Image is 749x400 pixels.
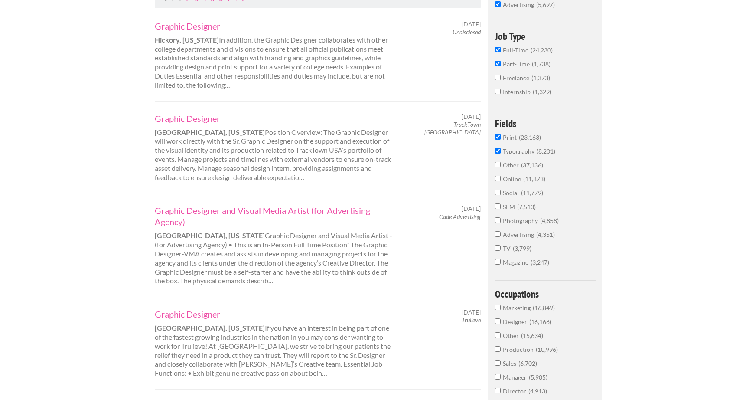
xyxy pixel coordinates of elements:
[521,161,543,169] span: 37,136
[503,259,531,266] span: Magazine
[531,259,549,266] span: 3,247
[495,289,596,299] h4: Occupations
[147,113,403,182] div: Position Overview: The Graphic Designer will work directly with the Sr. Graphic Designer on the s...
[533,88,551,95] span: 1,329
[503,203,517,210] span: SEM
[532,60,550,68] span: 1,738
[155,20,396,32] a: Graphic Designer
[155,128,265,136] strong: [GEOGRAPHIC_DATA], [US_STATE]
[529,318,551,325] span: 16,168
[495,203,501,209] input: SEM7,513
[503,161,521,169] span: Other
[536,1,555,8] span: 5,697
[495,259,501,265] input: Magazine3,247
[462,308,481,316] span: [DATE]
[528,387,547,395] span: 4,913
[513,245,531,252] span: 3,799
[439,213,481,220] em: Cade Advertising
[155,324,265,332] strong: [GEOGRAPHIC_DATA], [US_STATE]
[147,308,403,378] div: If you have an interest in being part of one of the fastest growing industries in the nation in y...
[495,374,501,380] input: Manager5,985
[503,387,528,395] span: Director
[503,74,531,82] span: Freelance
[462,205,481,213] span: [DATE]
[503,318,529,325] span: Designer
[462,316,481,324] em: Trulieve
[503,1,536,8] span: advertising
[503,189,521,197] span: Social
[529,374,547,381] span: 5,985
[147,20,403,90] div: In addition, the Graphic Designer collaborates with other college departments and divisions to en...
[495,1,501,7] input: advertising5,697
[495,75,501,80] input: Freelance1,373
[540,217,559,224] span: 4,858
[503,231,536,238] span: Advertising
[495,388,501,393] input: Director4,913
[495,162,501,167] input: Other37,136
[155,113,396,124] a: Graphic Designer
[503,346,536,353] span: Production
[453,28,481,36] em: Undisclosed
[495,332,501,338] input: Other15,634
[503,134,519,141] span: Print
[533,304,555,311] span: 16,849
[503,360,518,367] span: Sales
[531,74,550,82] span: 1,373
[495,31,596,41] h4: Job Type
[521,332,543,339] span: 15,634
[495,318,501,324] input: Designer16,168
[147,205,403,285] div: Graphic Designer and Visual Media Artist - (for Advertising Agency) • This is an In-Person Full T...
[462,20,481,28] span: [DATE]
[495,245,501,251] input: TV3,799
[517,203,536,210] span: 7,513
[536,346,558,353] span: 10,996
[155,231,265,239] strong: [GEOGRAPHIC_DATA], [US_STATE]
[495,190,501,195] input: Social11,779
[503,148,537,155] span: Typography
[495,118,596,128] h4: Fields
[495,61,501,66] input: Part-Time1,738
[495,346,501,352] input: Production10,996
[155,36,219,44] strong: Hickory, [US_STATE]
[503,304,533,311] span: Marketing
[424,121,481,136] em: TrackTown [GEOGRAPHIC_DATA]
[503,374,529,381] span: Manager
[495,89,501,94] input: Internship1,329
[503,332,521,339] span: Other
[521,189,543,197] span: 11,779
[503,217,540,224] span: Photography
[523,175,545,183] span: 11,873
[536,231,555,238] span: 4,351
[537,148,555,155] span: 8,201
[495,305,501,310] input: Marketing16,849
[495,231,501,237] input: Advertising4,351
[155,308,396,320] a: Graphic Designer
[518,360,537,367] span: 6,702
[503,175,523,183] span: Online
[495,176,501,181] input: Online11,873
[503,46,531,54] span: Full-Time
[519,134,541,141] span: 23,163
[462,113,481,121] span: [DATE]
[503,60,532,68] span: Part-Time
[531,46,553,54] span: 24,230
[155,205,396,227] a: Graphic Designer and Visual Media Artist (for Advertising Agency)
[503,245,513,252] span: TV
[495,360,501,366] input: Sales6,702
[495,217,501,223] input: Photography4,858
[503,88,533,95] span: Internship
[495,148,501,154] input: Typography8,201
[495,134,501,140] input: Print23,163
[495,47,501,52] input: Full-Time24,230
